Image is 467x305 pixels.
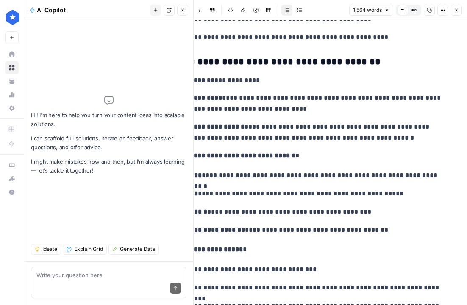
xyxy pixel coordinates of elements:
[5,7,19,28] button: Workspace: ConsumerAffairs
[5,10,20,25] img: ConsumerAffairs Logo
[42,245,57,253] span: Ideate
[31,134,186,152] p: I can scaffold full solutions, iterate on feedback, answer questions, and offer advice.
[5,185,19,199] button: Help + Support
[31,244,61,255] button: Ideate
[5,158,19,172] a: AirOps Academy
[6,172,18,185] div: What's new?
[5,172,19,185] button: What's new?
[5,102,19,115] a: Settings
[29,6,147,14] div: AI Copilot
[31,111,186,129] p: Hi! I'm here to help you turn your content ideas into scalable solutions.
[31,157,186,175] p: I might make mistakes now and then, but I’m always learning — let’s tackle it together!
[5,88,19,102] a: Usage
[5,74,19,88] a: Your Data
[108,244,159,255] button: Generate Data
[63,244,107,255] button: Explain Grid
[120,245,155,253] span: Generate Data
[5,61,19,74] a: Browse
[74,245,103,253] span: Explain Grid
[349,5,393,16] button: 1,564 words
[353,6,382,14] span: 1,564 words
[5,47,19,61] a: Home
